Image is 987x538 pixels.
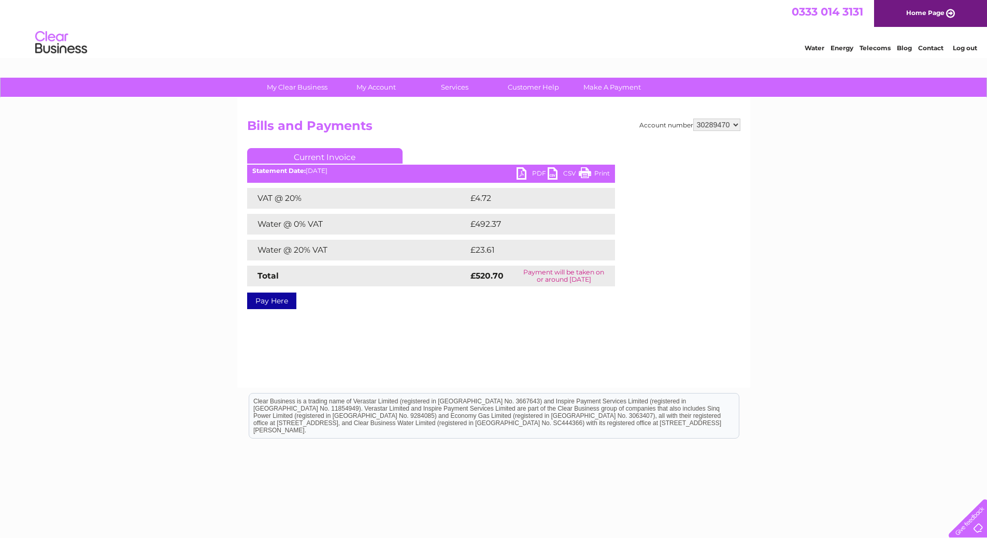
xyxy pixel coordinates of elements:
[247,119,740,138] h2: Bills and Payments
[333,78,419,97] a: My Account
[953,44,977,52] a: Log out
[247,148,403,164] a: Current Invoice
[831,44,853,52] a: Energy
[247,188,468,209] td: VAT @ 20%
[247,167,615,175] div: [DATE]
[247,240,468,260] td: Water @ 20% VAT
[897,44,912,52] a: Blog
[468,214,596,235] td: £492.37
[258,271,279,281] strong: Total
[548,167,579,182] a: CSV
[569,78,655,97] a: Make A Payment
[252,167,306,175] b: Statement Date:
[805,44,824,52] a: Water
[249,6,739,50] div: Clear Business is a trading name of Verastar Limited (registered in [GEOGRAPHIC_DATA] No. 3667643...
[792,5,863,18] a: 0333 014 3131
[517,167,548,182] a: PDF
[35,27,88,59] img: logo.png
[468,188,591,209] td: £4.72
[247,214,468,235] td: Water @ 0% VAT
[639,119,740,131] div: Account number
[918,44,943,52] a: Contact
[860,44,891,52] a: Telecoms
[491,78,576,97] a: Customer Help
[412,78,497,97] a: Services
[247,293,296,309] a: Pay Here
[579,167,610,182] a: Print
[254,78,340,97] a: My Clear Business
[470,271,504,281] strong: £520.70
[513,266,614,286] td: Payment will be taken on or around [DATE]
[468,240,593,260] td: £23.61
